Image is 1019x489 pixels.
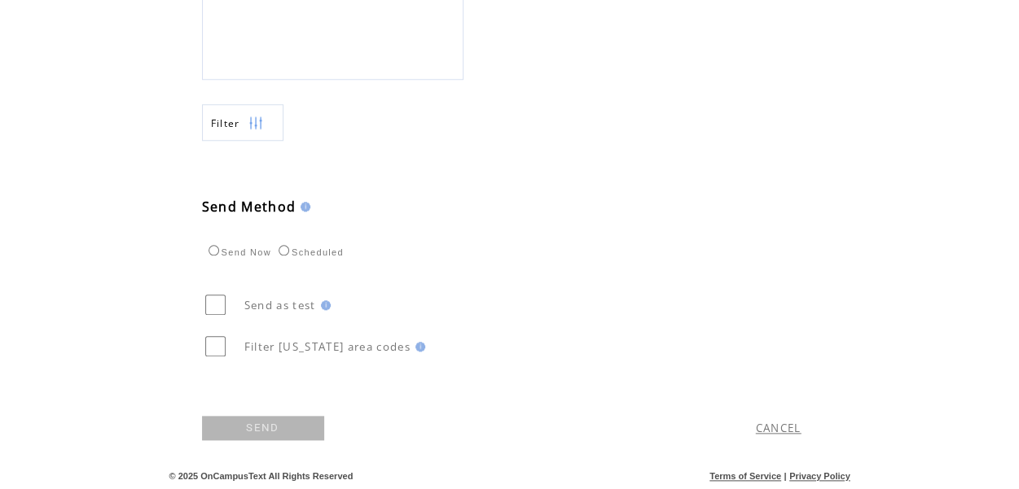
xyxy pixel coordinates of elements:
[756,421,802,435] a: CANCEL
[244,339,411,354] span: Filter [US_STATE] area codes
[169,471,354,481] span: © 2025 OnCampusText All Rights Reserved
[209,245,219,255] input: Send Now
[279,245,289,255] input: Scheduled
[204,247,271,257] label: Send Now
[211,116,240,130] span: Show filters
[244,298,316,312] span: Send as test
[202,416,324,440] a: SEND
[789,471,850,481] a: Privacy Policy
[784,471,786,481] span: |
[316,300,331,310] img: help.gif
[202,198,296,216] span: Send Method
[709,471,781,481] a: Terms of Service
[202,104,283,141] a: Filter
[296,202,310,212] img: help.gif
[411,342,425,351] img: help.gif
[248,105,263,142] img: filters.png
[275,247,344,257] label: Scheduled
